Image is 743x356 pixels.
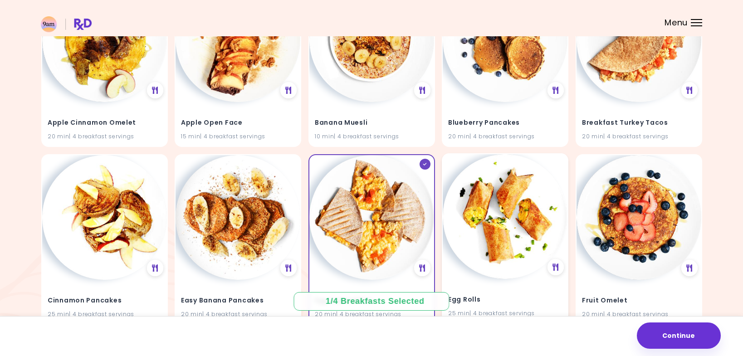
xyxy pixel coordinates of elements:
[48,116,161,130] h4: Apple Cinnamon Omelet
[181,116,295,130] h4: Apple Open Face
[280,82,297,98] div: See Meal Plan
[315,116,429,130] h4: Banana Muesli
[181,293,295,308] h4: Easy Banana Pancakes
[181,132,295,141] div: 15 min | 4 breakfast servings
[414,82,430,98] div: See Meal Plan
[665,19,688,27] span: Menu
[280,260,297,276] div: See Meal Plan
[582,293,696,308] h4: Fruit Omelet
[681,82,697,98] div: See Meal Plan
[582,116,696,130] h4: Breakfast Turkey Tacos
[448,293,562,307] h4: Egg Rolls
[547,82,564,98] div: See Meal Plan
[414,260,430,276] div: See Meal Plan
[315,310,429,318] div: 20 min | 4 breakfast servings
[41,16,92,32] img: RxDiet
[448,309,562,317] div: 25 min | 4 breakfast servings
[448,116,562,130] h4: Blueberry Pancakes
[181,310,295,318] div: 20 min | 4 breakfast servings
[326,296,417,307] div: 1 / 4 Breakfasts Selected
[681,260,697,276] div: See Meal Plan
[582,132,696,141] div: 20 min | 4 breakfast servings
[637,322,721,349] button: Continue
[48,132,161,141] div: 20 min | 4 breakfast servings
[582,310,696,318] div: 20 min | 4 breakfast servings
[48,310,161,318] div: 25 min | 4 breakfast servings
[147,82,163,98] div: See Meal Plan
[448,132,562,141] div: 20 min | 4 breakfast servings
[48,293,161,308] h4: Cinnamon Pancakes
[315,132,429,141] div: 10 min | 4 breakfast servings
[547,259,564,275] div: See Meal Plan
[147,260,163,276] div: See Meal Plan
